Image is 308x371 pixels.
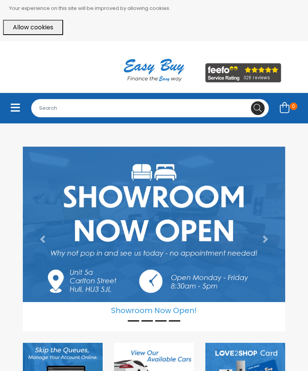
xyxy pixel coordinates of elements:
img: feefo_logo [205,63,281,83]
span: 0 [290,102,297,110]
input: Search for... [31,99,269,117]
img: Easy Buy [116,49,192,91]
button: Toggle navigation [6,100,25,117]
p: Your experience on this site will be improved by allowing cookies. [9,3,305,14]
a: 0 [275,100,302,117]
img: Showroom Now Open! [23,147,285,302]
button: Allow cookies [3,20,63,35]
h5: Showroom Now Open! [23,302,285,315]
